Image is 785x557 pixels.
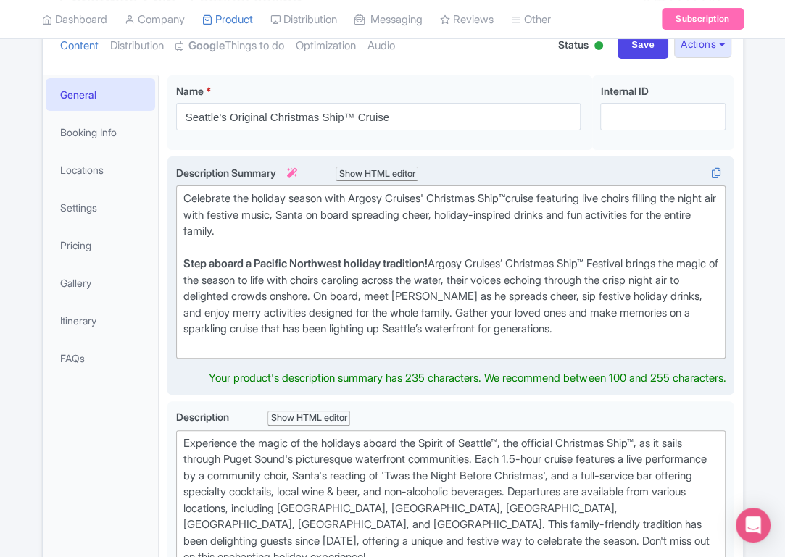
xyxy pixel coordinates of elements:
a: FAQs [46,342,156,374]
a: GoogleThings to do [175,23,284,69]
span: Description Summary [176,167,299,179]
div: Show HTML editor [267,411,351,426]
div: Your product's description summary has 235 characters. We recommend between 100 and 255 characters. [209,370,726,387]
input: Save [618,31,668,59]
a: General [46,78,156,111]
strong: Step aboard a Pacific Northwest holiday tradition! [183,256,428,270]
span: Internal ID [600,85,648,97]
span: Description [176,411,231,423]
a: Itinerary [46,304,156,337]
a: Distribution [110,23,164,69]
a: Subscription [662,9,743,30]
span: Status [558,37,589,52]
a: Pricing [46,229,156,261]
button: Actions [674,31,731,58]
strong: ™ [499,191,505,205]
a: Settings [46,191,156,224]
div: Active [591,35,606,58]
a: Optimization [296,23,356,69]
a: Booking Info [46,116,156,148]
a: Audio [367,23,395,69]
a: Content [60,23,99,69]
div: Show HTML editor [336,167,419,182]
a: Gallery [46,267,156,299]
div: Open Intercom Messenger [736,508,771,543]
strong: Google [188,38,225,54]
a: Locations [46,154,156,186]
span: Name [176,85,204,97]
div: Celebrate the holiday season with Argosy Cruises' Christmas Ship cruise featuring live choirs fil... [183,190,719,353]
